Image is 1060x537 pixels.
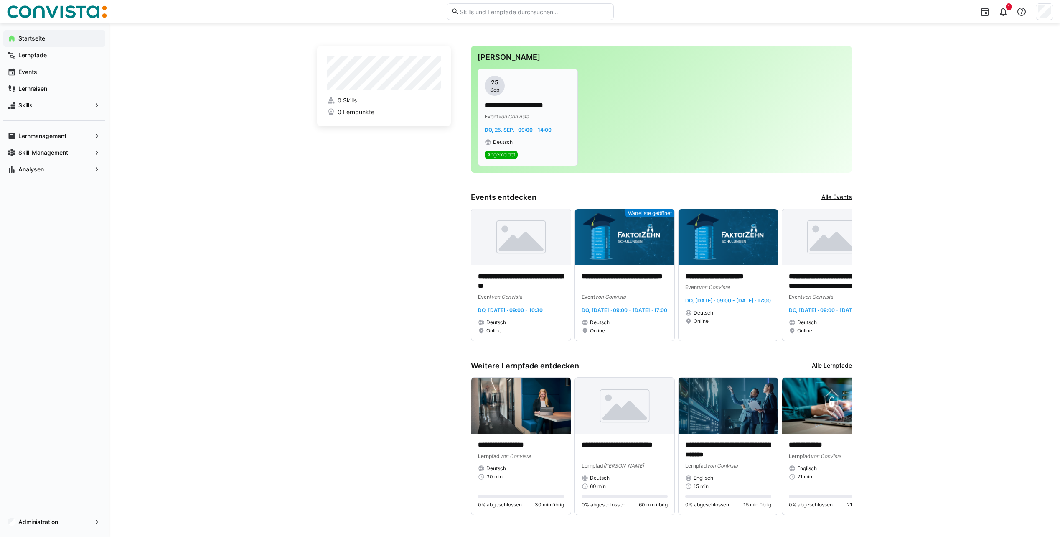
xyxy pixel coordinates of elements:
span: von Convista [699,284,730,290]
span: Do, [DATE] · 09:00 - [DATE] · 17:00 [685,297,771,304]
span: 21 min [797,473,812,480]
span: Deutsch [590,475,610,481]
span: Lernpfad [582,463,603,469]
span: Event [485,113,498,120]
span: Deutsch [493,139,513,146]
span: 60 min übrig [639,501,668,508]
span: 15 min übrig [743,501,771,508]
span: 0% abgeschlossen [685,501,729,508]
span: 15 min [694,483,709,490]
span: 0% abgeschlossen [789,501,833,508]
span: Online [486,327,501,334]
span: Lernpfad [789,453,811,459]
span: Do, [DATE] · 09:00 - [DATE] · 17:00 [789,307,874,313]
span: Online [590,327,605,334]
span: 0 Lernpunkte [338,108,374,116]
span: von Convista [595,294,626,300]
span: 30 min [486,473,503,480]
img: image [782,209,882,265]
a: Alle Lernpfade [812,361,852,371]
span: Warteliste geöffnet [628,210,672,217]
span: Event [582,294,595,300]
span: Englisch [694,475,713,481]
span: 0% abgeschlossen [582,501,625,508]
span: Do, [DATE] · 09:00 - 10:30 [478,307,543,313]
span: Lernpfad [685,463,707,469]
span: Online [797,327,812,334]
span: Event [478,294,491,300]
span: [PERSON_NAME] [603,463,644,469]
span: von Convista [498,113,529,120]
a: Alle Events [821,193,852,202]
img: image [679,209,778,265]
span: 25 [491,78,498,87]
img: image [575,378,674,434]
img: image [679,378,778,434]
span: Do, [DATE] · 09:00 - [DATE] · 17:00 [582,307,667,313]
span: Deutsch [694,309,713,316]
span: Deutsch [486,465,506,472]
span: Do, 25. Sep. · 09:00 - 14:00 [485,127,552,133]
span: Deutsch [797,319,817,326]
span: von Convista [500,453,531,459]
span: Englisch [797,465,817,472]
span: Event [789,294,802,300]
span: Sep [490,87,499,93]
img: image [575,209,674,265]
span: von ConVista [707,463,738,469]
span: Deutsch [590,319,610,326]
span: 30 min übrig [535,501,564,508]
span: 1 [1008,4,1010,9]
span: Event [685,284,699,290]
span: Angemeldet [487,151,515,158]
img: image [471,378,571,434]
span: 0 Skills [338,96,357,105]
h3: Weitere Lernpfade entdecken [471,361,579,371]
span: von Convista [802,294,833,300]
img: image [782,378,882,434]
span: 21 min übrig [847,501,875,508]
span: 0% abgeschlossen [478,501,522,508]
input: Skills und Lernpfade durchsuchen… [459,8,609,15]
span: von Convista [491,294,522,300]
span: 60 min [590,483,606,490]
h3: Events entdecken [471,193,536,202]
span: von ConVista [811,453,841,459]
img: image [471,209,571,265]
h3: [PERSON_NAME] [478,53,845,62]
span: Lernpfad [478,453,500,459]
span: Deutsch [486,319,506,326]
a: 0 Skills [327,96,441,105]
span: Online [694,318,709,325]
